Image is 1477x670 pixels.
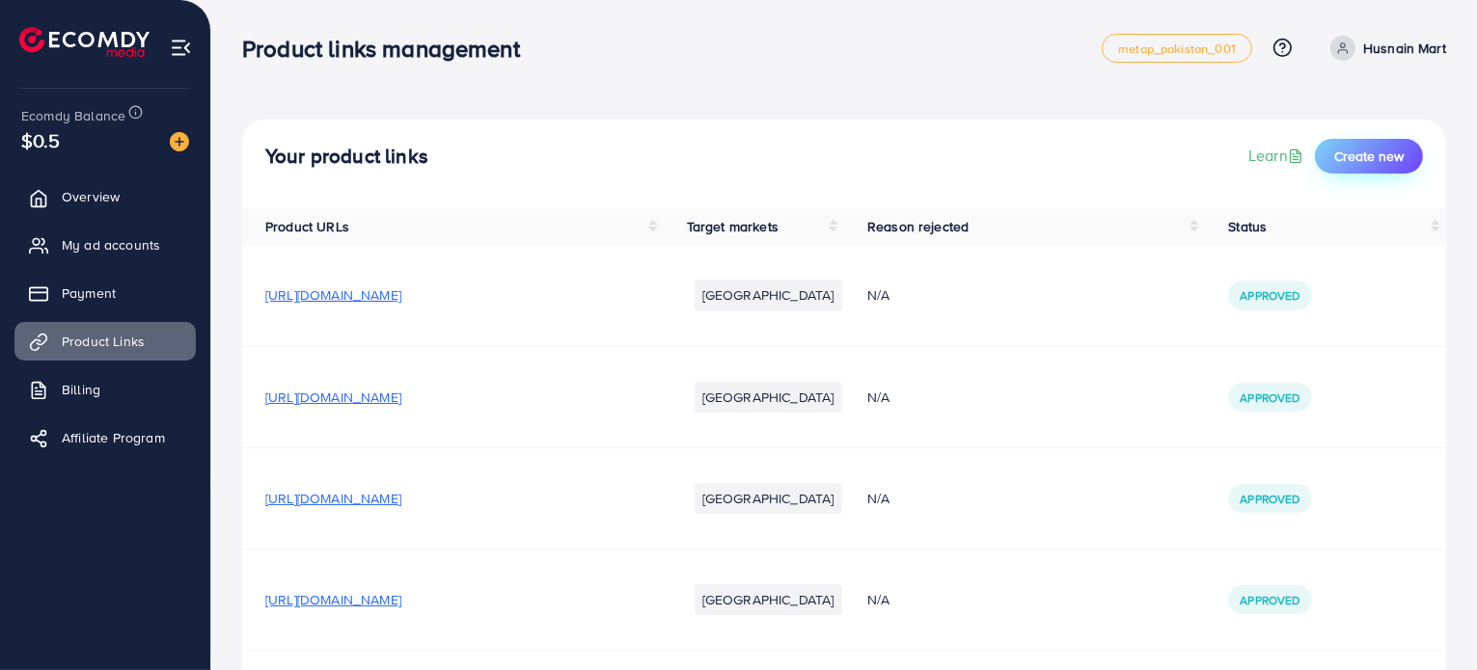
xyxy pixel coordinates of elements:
a: Payment [14,274,196,312]
span: [URL][DOMAIN_NAME] [265,388,401,407]
button: Create new [1315,139,1423,174]
span: N/A [867,489,889,508]
span: Reason rejected [867,217,969,236]
span: N/A [867,388,889,407]
img: image [170,132,189,151]
span: [URL][DOMAIN_NAME] [265,285,401,305]
span: Status [1228,217,1267,236]
span: My ad accounts [62,235,160,255]
a: My ad accounts [14,226,196,264]
a: Learn [1248,145,1307,167]
h3: Product links management [242,35,535,63]
span: Payment [62,283,116,303]
span: Target markets [687,217,779,236]
span: Affiliate Program [62,428,165,447]
span: Product URLs [265,217,349,236]
span: Overview [62,187,120,206]
span: [URL][DOMAIN_NAME] [265,489,401,508]
img: logo [19,27,150,57]
span: $0.5 [21,126,61,154]
span: Create new [1334,147,1404,166]
li: [GEOGRAPHIC_DATA] [695,280,842,310]
span: Approved [1240,389,1299,406]
iframe: Chat [1395,583,1463,656]
h4: Your product links [265,145,428,169]
span: metap_pakistan_001 [1118,42,1236,55]
span: [URL][DOMAIN_NAME] [265,590,401,609]
a: metap_pakistan_001 [1102,34,1252,63]
span: Approved [1240,287,1299,304]
p: Husnain Mart [1363,37,1446,60]
li: [GEOGRAPHIC_DATA] [695,483,842,514]
a: Affiliate Program [14,418,196,457]
a: Husnain Mart [1323,36,1446,61]
span: N/A [867,590,889,609]
span: Approved [1240,592,1299,608]
a: Overview [14,177,196,216]
span: Product Links [62,332,145,351]
li: [GEOGRAPHIC_DATA] [695,584,842,615]
span: Billing [62,380,100,399]
a: Product Links [14,322,196,361]
li: [GEOGRAPHIC_DATA] [695,382,842,413]
span: Ecomdy Balance [21,106,125,125]
a: Billing [14,370,196,409]
img: menu [170,37,192,59]
span: Approved [1240,491,1299,507]
span: N/A [867,285,889,305]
